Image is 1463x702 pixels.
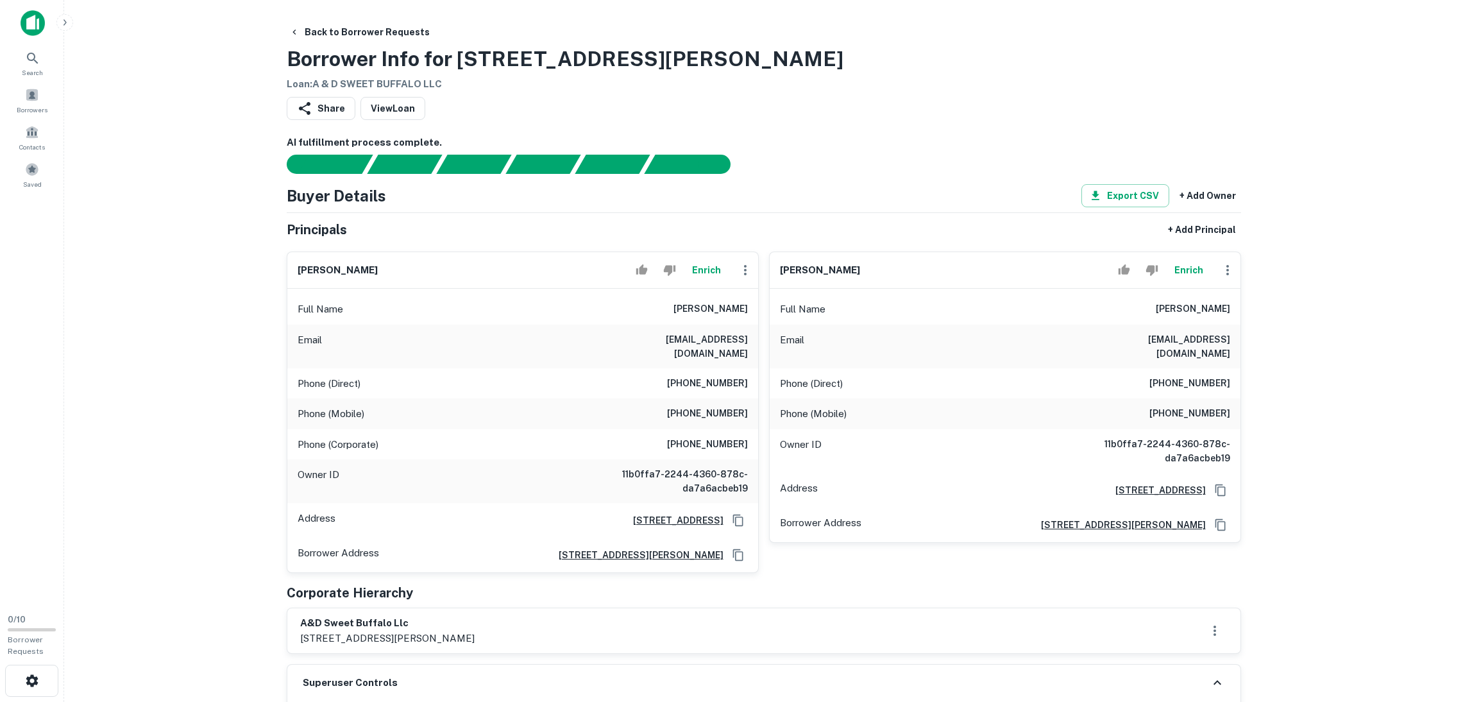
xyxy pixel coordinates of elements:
h6: a&d sweet buffalo llc [300,616,475,631]
button: Accept [1113,257,1135,283]
a: [STREET_ADDRESS] [623,513,723,527]
h6: [PHONE_NUMBER] [667,437,748,452]
button: Reject [1140,257,1163,283]
span: Borrower Requests [8,635,44,656]
p: Borrower Address [780,515,861,535]
p: Phone (Mobile) [780,406,847,422]
button: Back to Borrower Requests [284,21,435,44]
h6: [PERSON_NAME] [1156,302,1230,317]
a: ViewLoan [360,97,425,120]
p: Phone (Direct) [780,376,843,391]
h4: Buyer Details [287,184,386,207]
h5: Principals [287,220,347,239]
p: Phone (Mobile) [298,406,364,422]
h6: 11b0ffa7-2244-4360-878c-da7a6acbeb19 [1076,437,1230,465]
img: capitalize-icon.png [21,10,45,36]
p: Phone (Direct) [298,376,360,391]
h6: [PERSON_NAME] [673,302,748,317]
div: Principals found, AI now looking for contact information... [505,155,580,174]
a: Contacts [4,120,60,155]
h6: [PHONE_NUMBER] [1149,376,1230,391]
h6: 11b0ffa7-2244-4360-878c-da7a6acbeb19 [594,467,748,495]
p: Address [780,481,818,500]
div: Sending borrower request to AI... [271,155,368,174]
p: Full Name [780,302,825,317]
button: Copy Address [1211,481,1230,500]
h6: AI fulfillment process complete. [287,135,1241,150]
div: AI fulfillment process complete. [645,155,746,174]
a: [STREET_ADDRESS][PERSON_NAME] [1031,518,1206,532]
button: Copy Address [1211,515,1230,535]
h6: [PERSON_NAME] [298,263,378,278]
p: Full Name [298,302,343,317]
p: [STREET_ADDRESS][PERSON_NAME] [300,631,475,646]
a: Borrowers [4,83,60,117]
p: Phone (Corporate) [298,437,378,452]
span: Search [22,67,43,78]
span: Borrowers [17,105,47,115]
button: Copy Address [729,511,748,530]
a: Search [4,46,60,80]
iframe: Chat Widget [1399,599,1463,661]
span: Contacts [19,142,45,152]
h6: [PHONE_NUMBER] [667,376,748,391]
h6: Loan : A & D SWEET BUFFALO LLC [287,77,843,92]
button: Enrich [686,257,727,283]
h6: Superuser Controls [303,676,398,690]
p: Address [298,511,335,530]
h6: [EMAIL_ADDRESS][DOMAIN_NAME] [594,332,748,361]
h6: [EMAIL_ADDRESS][DOMAIN_NAME] [1076,332,1230,361]
h5: Corporate Hierarchy [287,583,413,603]
div: Documents found, AI parsing details... [436,155,511,174]
span: 0 / 10 [8,615,26,624]
button: Reject [658,257,681,283]
p: Owner ID [298,467,339,495]
a: [STREET_ADDRESS][PERSON_NAME] [548,548,723,562]
button: + Add Principal [1163,218,1241,241]
h3: Borrower Info for [STREET_ADDRESS][PERSON_NAME] [287,44,843,74]
span: Saved [23,179,42,189]
h6: [PHONE_NUMBER] [667,406,748,422]
p: Email [780,332,804,361]
button: Copy Address [729,545,748,565]
button: Enrich [1169,257,1210,283]
button: Accept [630,257,653,283]
p: Borrower Address [298,545,379,565]
button: Export CSV [1081,184,1169,207]
button: Share [287,97,355,120]
h6: [PERSON_NAME] [780,263,860,278]
button: + Add Owner [1174,184,1241,207]
div: Principals found, still searching for contact information. This may take time... [575,155,650,174]
p: Email [298,332,322,361]
a: [STREET_ADDRESS] [1105,483,1206,497]
a: Saved [4,157,60,192]
div: Your request is received and processing... [367,155,442,174]
h6: [PHONE_NUMBER] [1149,406,1230,422]
p: Owner ID [780,437,822,465]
